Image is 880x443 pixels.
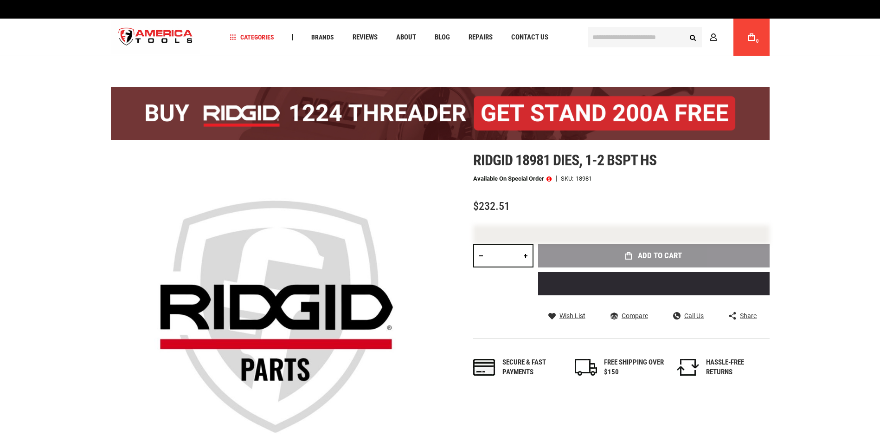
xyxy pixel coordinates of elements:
[561,176,576,182] strong: SKU
[473,151,656,169] span: Ridgid 18981 dies, 1-2 bspt hs
[353,34,378,41] span: Reviews
[677,359,699,376] img: returns
[743,19,760,56] a: 0
[430,31,454,44] a: Blog
[576,176,592,182] div: 18981
[111,20,201,55] a: store logo
[435,34,450,41] span: Blog
[673,312,704,320] a: Call Us
[392,31,420,44] a: About
[548,312,585,320] a: Wish List
[622,313,648,319] span: Compare
[469,34,493,41] span: Repairs
[473,176,552,182] p: Available on Special Order
[684,313,704,319] span: Call Us
[111,87,770,140] img: BOGO: Buy the RIDGID® 1224 Threader (26092), get the 92467 200A Stand FREE!
[706,358,766,378] div: HASSLE-FREE RETURNS
[464,31,497,44] a: Repairs
[740,313,757,319] span: Share
[473,200,510,213] span: $232.51
[473,359,495,376] img: payments
[575,359,597,376] img: shipping
[511,34,548,41] span: Contact Us
[604,358,664,378] div: FREE SHIPPING OVER $150
[684,28,702,46] button: Search
[230,34,274,40] span: Categories
[311,34,334,40] span: Brands
[348,31,382,44] a: Reviews
[111,20,201,55] img: America Tools
[559,313,585,319] span: Wish List
[225,31,278,44] a: Categories
[307,31,338,44] a: Brands
[507,31,552,44] a: Contact Us
[610,312,648,320] a: Compare
[396,34,416,41] span: About
[756,39,759,44] span: 0
[502,358,563,378] div: Secure & fast payments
